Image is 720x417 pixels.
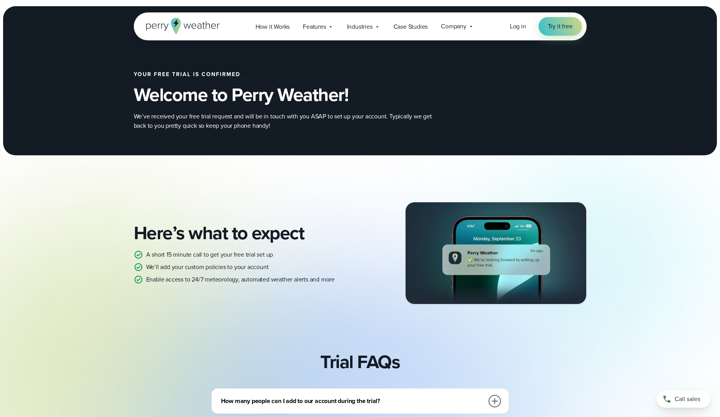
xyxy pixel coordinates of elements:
[548,22,573,31] span: Try it free
[656,391,711,408] a: Call sales
[256,22,290,31] span: How it Works
[134,71,470,78] h2: Your free trial is confirmed
[134,222,354,244] h2: Here’s what to expect
[675,394,700,404] span: Call sales
[387,19,435,35] a: Case Studies
[394,22,428,31] span: Case Studies
[320,351,400,373] h2: Trial FAQs
[221,396,484,406] h3: How many people can I add to our account during the trial?
[146,250,273,259] p: A short 15 minute call to get your free trial set up
[134,84,470,106] h2: Welcome to Perry Weather!
[134,112,444,130] p: We’ve received your free trial request and will be in touch with you ASAP to set up your account....
[441,22,466,31] span: Company
[303,22,326,31] span: Features
[347,22,373,31] span: Industries
[539,17,582,36] a: Try it free
[146,275,335,284] p: Enable access to 24/7 meteorology, automated weather alerts and more
[510,22,526,31] a: Log in
[146,262,269,272] p: We’ll add your custom policies to your account
[249,19,297,35] a: How it Works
